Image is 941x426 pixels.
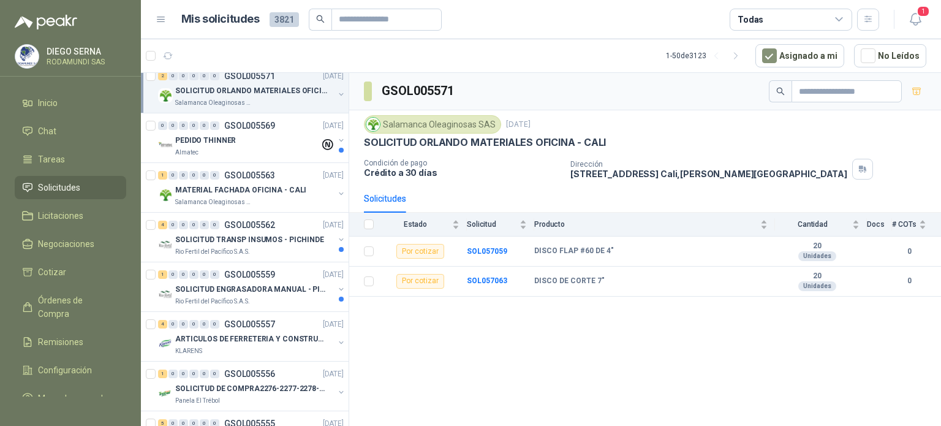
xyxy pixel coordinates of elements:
span: Cotizar [38,265,66,279]
div: 0 [210,370,219,378]
p: Panela El Trébol [175,396,220,406]
a: Remisiones [15,330,126,354]
b: 20 [775,272,860,281]
img: Company Logo [15,45,39,68]
p: Rio Fertil del Pacífico S.A.S. [175,247,250,257]
div: 0 [200,320,209,329]
th: # COTs [892,213,941,237]
p: KLARENS [175,346,202,356]
b: DISCO FLAP #60 DE 4" [534,246,614,256]
span: Chat [38,124,56,138]
span: Remisiones [38,335,83,349]
div: 0 [179,121,188,130]
p: SOLICITUD ORLANDO MATERIALES OFICINA - CALI [364,136,606,149]
div: 4 [158,320,167,329]
p: SOLICITUD TRANSP INSUMOS - PICHINDE [175,234,324,246]
img: Logo peakr [15,15,77,29]
div: 0 [210,121,219,130]
b: 0 [892,246,926,257]
div: 0 [179,221,188,229]
a: Órdenes de Compra [15,289,126,325]
p: RODAMUNDI SAS [47,58,123,66]
span: Inicio [38,96,58,110]
p: Salamanca Oleaginosas SAS [175,98,252,108]
div: 0 [189,221,198,229]
p: SOLICITUD ENGRASADORA MANUAL - PICHINDE [175,284,328,295]
p: PEDIDO THINNER [175,135,236,146]
p: Condición de pago [364,159,561,167]
div: Salamanca Oleaginosas SAS [364,115,501,134]
div: 2 [158,72,167,80]
div: 0 [189,320,198,329]
th: Docs [867,213,892,237]
span: Órdenes de Compra [38,294,115,321]
p: Crédito a 30 días [364,167,561,178]
div: 0 [200,72,209,80]
div: 0 [168,72,178,80]
p: GSOL005563 [224,171,275,180]
img: Company Logo [158,237,173,252]
th: Cantidad [775,213,867,237]
a: Manuales y ayuda [15,387,126,410]
p: GSOL005557 [224,320,275,329]
div: 0 [158,121,167,130]
p: [DATE] [323,120,344,132]
a: Cotizar [15,261,126,284]
p: ARTICULOS DE FERRETERIA Y CONSTRUCCION EN GENERAL [175,333,328,345]
div: Solicitudes [364,192,406,205]
p: GSOL005569 [224,121,275,130]
div: 0 [189,72,198,80]
p: [DATE] [323,368,344,380]
div: Por cotizar [396,274,444,289]
span: search [316,15,325,23]
p: [DATE] [323,269,344,281]
img: Company Logo [158,386,173,401]
p: Rio Fertil del Pacífico S.A.S. [175,297,250,306]
img: Company Logo [158,88,173,103]
p: [DATE] [323,219,344,231]
div: 0 [189,121,198,130]
img: Company Logo [158,138,173,153]
span: Solicitudes [38,181,80,194]
img: Company Logo [366,118,380,131]
div: 0 [179,171,188,180]
div: 0 [168,320,178,329]
a: Negociaciones [15,232,126,256]
button: Asignado a mi [755,44,844,67]
div: 0 [200,270,209,279]
a: 1 0 0 0 0 0 GSOL005563[DATE] Company LogoMATERIAL FACHADA OFICINA - CALISalamanca Oleaginosas SAS [158,168,346,207]
a: 4 0 0 0 0 0 GSOL005557[DATE] Company LogoARTICULOS DE FERRETERIA Y CONSTRUCCION EN GENERALKLARENS [158,317,346,356]
a: 1 0 0 0 0 0 GSOL005559[DATE] Company LogoSOLICITUD ENGRASADORA MANUAL - PICHINDERio Fertil del Pa... [158,267,346,306]
a: 2 0 0 0 0 0 GSOL005571[DATE] Company LogoSOLICITUD ORLANDO MATERIALES OFICINA - CALISalamanca Ole... [158,69,346,108]
p: Almatec [175,148,198,158]
a: Licitaciones [15,204,126,227]
b: 0 [892,275,926,287]
p: [STREET_ADDRESS] Cali , [PERSON_NAME][GEOGRAPHIC_DATA] [570,169,847,179]
div: 0 [168,221,178,229]
button: No Leídos [854,44,926,67]
div: 0 [168,370,178,378]
span: Manuales y ayuda [38,392,108,405]
p: GSOL005559 [224,270,275,279]
div: Todas [738,13,763,26]
p: DIEGO SERNA [47,47,123,56]
p: [DATE] [323,170,344,181]
div: 0 [189,370,198,378]
a: Chat [15,120,126,143]
th: Estado [381,213,467,237]
button: 1 [904,9,926,31]
a: Inicio [15,91,126,115]
th: Solicitud [467,213,534,237]
div: 0 [168,270,178,279]
div: Unidades [798,281,836,291]
span: Cantidad [775,220,850,229]
p: Dirección [570,160,847,169]
b: DISCO DE CORTE 7" [534,276,605,286]
a: SOL057063 [467,276,507,285]
div: 0 [200,171,209,180]
p: SOLICITUD ORLANDO MATERIALES OFICINA - CALI [175,85,328,97]
div: 0 [200,370,209,378]
div: 0 [189,270,198,279]
span: Licitaciones [38,209,83,223]
div: 0 [189,171,198,180]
